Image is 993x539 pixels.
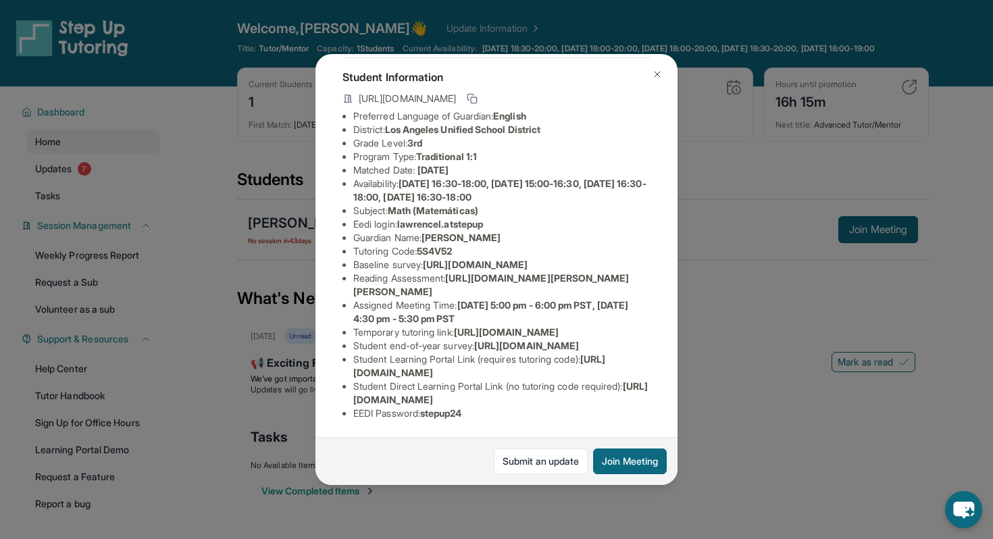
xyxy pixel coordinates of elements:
[353,258,651,272] li: Baseline survey :
[353,299,651,326] li: Assigned Meeting Time :
[423,259,528,270] span: [URL][DOMAIN_NAME]
[353,299,628,324] span: [DATE] 5:00 pm - 6:00 pm PST, [DATE] 4:30 pm - 5:30 pm PST
[353,150,651,163] li: Program Type:
[353,178,646,203] span: [DATE] 16:30-18:00, [DATE] 15:00-16:30, [DATE] 16:30-18:00, [DATE] 16:30-18:00
[474,340,579,351] span: [URL][DOMAIN_NAME]
[353,123,651,136] li: District:
[353,177,651,204] li: Availability:
[407,137,422,149] span: 3rd
[353,407,651,420] li: EEDI Password :
[388,205,478,216] span: Math (Matemáticas)
[353,339,651,353] li: Student end-of-year survey :
[593,448,667,474] button: Join Meeting
[652,69,663,80] img: Close Icon
[397,218,483,230] span: lawrencel.atstepup
[416,151,477,162] span: Traditional 1:1
[417,245,452,257] span: 5S4V52
[353,204,651,217] li: Subject :
[359,92,456,105] span: [URL][DOMAIN_NAME]
[464,91,480,107] button: Copy link
[353,109,651,123] li: Preferred Language of Guardian:
[385,124,540,135] span: Los Angeles Unified School District
[454,326,559,338] span: [URL][DOMAIN_NAME]
[353,272,630,297] span: [URL][DOMAIN_NAME][PERSON_NAME][PERSON_NAME]
[342,69,651,85] h4: Student Information
[494,448,588,474] a: Submit an update
[422,232,501,243] span: [PERSON_NAME]
[420,407,462,419] span: stepup24
[493,110,526,122] span: English
[353,136,651,150] li: Grade Level:
[945,491,982,528] button: chat-button
[353,245,651,258] li: Tutoring Code :
[353,272,651,299] li: Reading Assessment :
[353,380,651,407] li: Student Direct Learning Portal Link (no tutoring code required) :
[353,163,651,177] li: Matched Date:
[353,231,651,245] li: Guardian Name :
[353,353,651,380] li: Student Learning Portal Link (requires tutoring code) :
[417,164,449,176] span: [DATE]
[353,217,651,231] li: Eedi login :
[353,326,651,339] li: Temporary tutoring link :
